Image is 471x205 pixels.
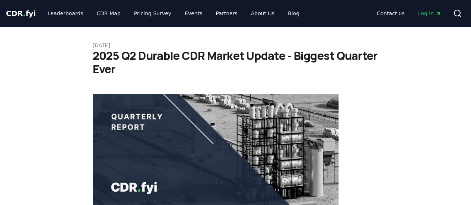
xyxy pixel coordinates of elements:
span: . [23,9,26,18]
a: Events [179,7,208,20]
nav: Main [42,7,305,20]
a: Leaderboards [42,7,89,20]
span: Log in [418,10,441,17]
a: Pricing Survey [128,7,177,20]
a: About Us [245,7,280,20]
p: [DATE] [93,42,379,49]
a: Log in [412,7,447,20]
span: CDR fyi [6,9,36,18]
a: CDR Map [91,7,127,20]
h1: 2025 Q2 Durable CDR Market Update - Biggest Quarter Ever [93,49,379,76]
nav: Main [371,7,447,20]
a: Blog [282,7,305,20]
a: Contact us [371,7,411,20]
a: Partners [210,7,244,20]
a: CDR.fyi [6,8,36,19]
